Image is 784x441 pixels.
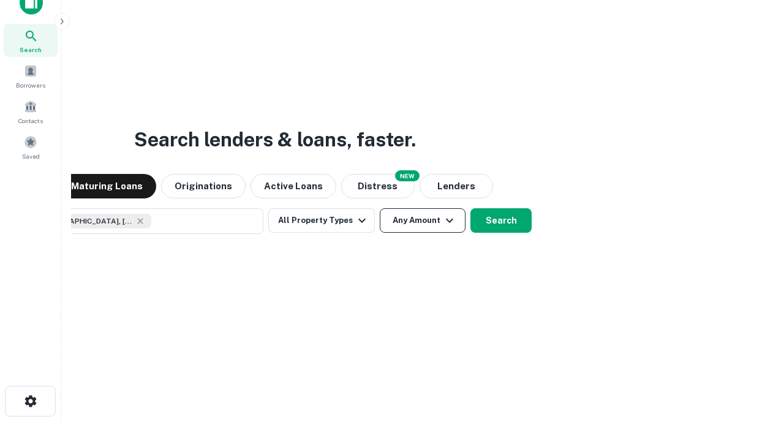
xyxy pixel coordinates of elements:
h3: Search lenders & loans, faster. [134,125,416,154]
div: NEW [395,170,420,181]
a: Search [4,24,58,57]
button: Search [470,208,532,233]
button: Originations [161,174,246,198]
span: Borrowers [16,80,45,90]
span: Saved [22,151,40,161]
span: Contacts [18,116,43,126]
button: All Property Types [268,208,375,233]
button: Active Loans [251,174,336,198]
button: Search distressed loans with lien and other non-mortgage details. [341,174,415,198]
button: [GEOGRAPHIC_DATA], [GEOGRAPHIC_DATA], [GEOGRAPHIC_DATA] [18,208,263,234]
span: Search [20,45,42,55]
a: Saved [4,130,58,164]
button: Any Amount [380,208,466,233]
iframe: Chat Widget [723,343,784,402]
button: Lenders [420,174,493,198]
span: [GEOGRAPHIC_DATA], [GEOGRAPHIC_DATA], [GEOGRAPHIC_DATA] [41,216,133,227]
button: Maturing Loans [58,174,156,198]
a: Contacts [4,95,58,128]
a: Borrowers [4,59,58,92]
